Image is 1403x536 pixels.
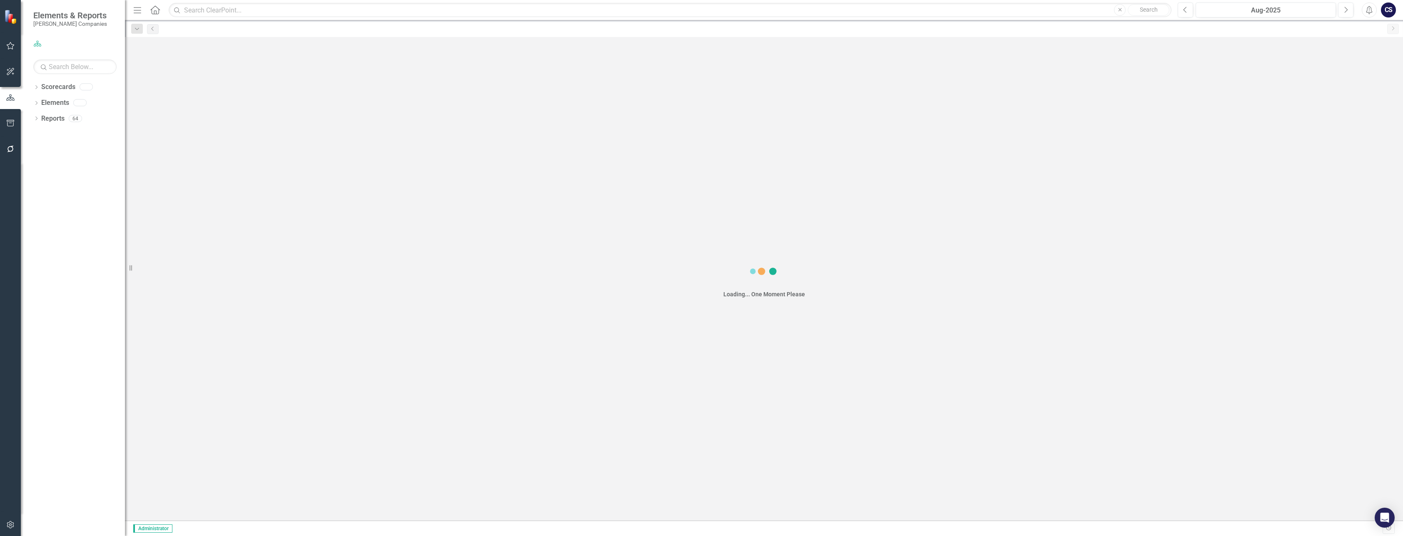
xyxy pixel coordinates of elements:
[1199,5,1333,15] div: Aug-2025
[41,114,65,124] a: Reports
[1196,2,1336,17] button: Aug-2025
[4,10,19,24] img: ClearPoint Strategy
[169,3,1171,17] input: Search ClearPoint...
[1128,4,1169,16] button: Search
[33,10,107,20] span: Elements & Reports
[1140,6,1158,13] span: Search
[133,524,172,533] span: Administrator
[1375,508,1395,528] div: Open Intercom Messenger
[1381,2,1396,17] button: CS
[41,82,75,92] a: Scorecards
[33,60,117,74] input: Search Below...
[41,98,69,108] a: Elements
[69,115,82,122] div: 64
[33,20,107,27] small: [PERSON_NAME] Companies
[723,290,805,298] div: Loading... One Moment Please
